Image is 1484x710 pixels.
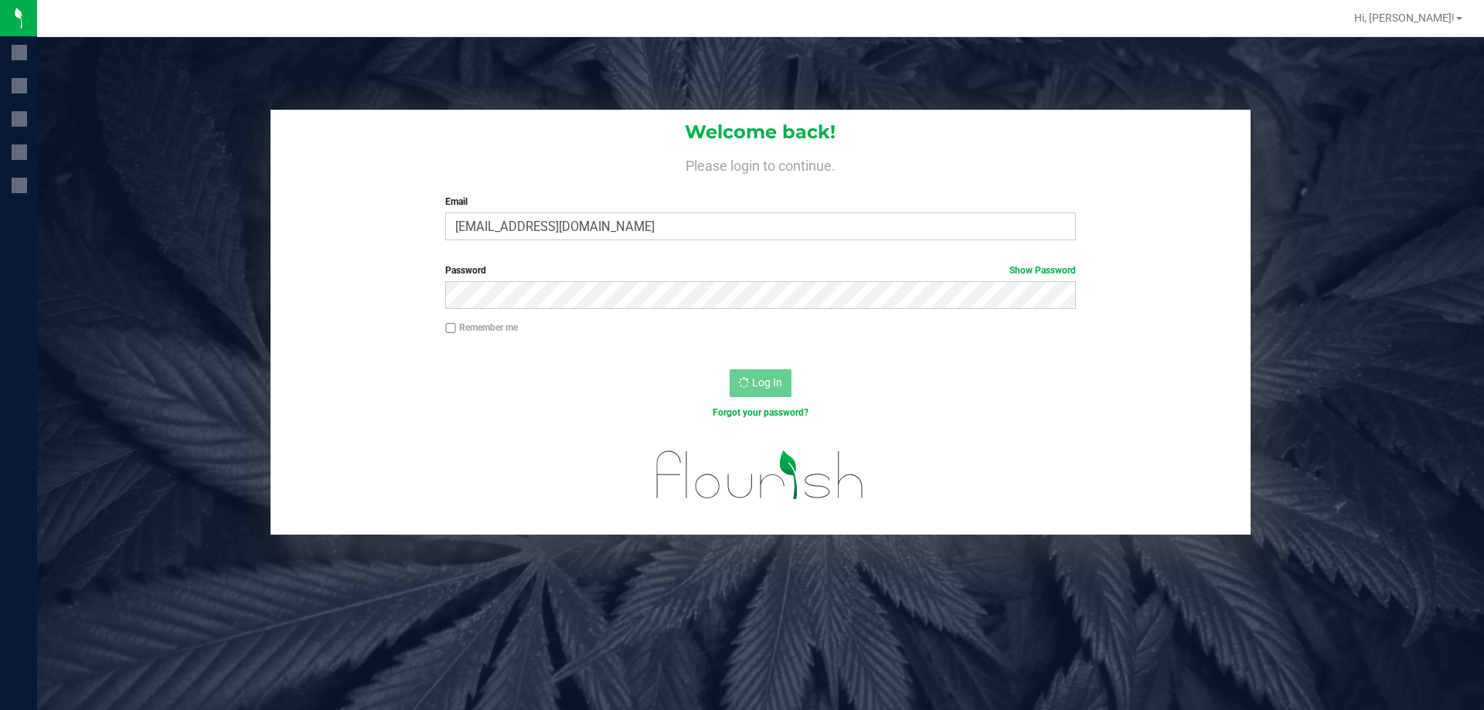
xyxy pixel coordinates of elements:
[445,195,1075,209] label: Email
[638,436,883,515] img: flourish_logo.svg
[752,376,782,389] span: Log In
[271,122,1251,142] h1: Welcome back!
[445,323,456,334] input: Remember me
[445,265,486,276] span: Password
[1354,12,1455,24] span: Hi, [PERSON_NAME]!
[1009,265,1076,276] a: Show Password
[730,369,791,397] button: Log In
[713,407,808,418] a: Forgot your password?
[271,155,1251,173] h4: Please login to continue.
[445,321,518,335] label: Remember me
